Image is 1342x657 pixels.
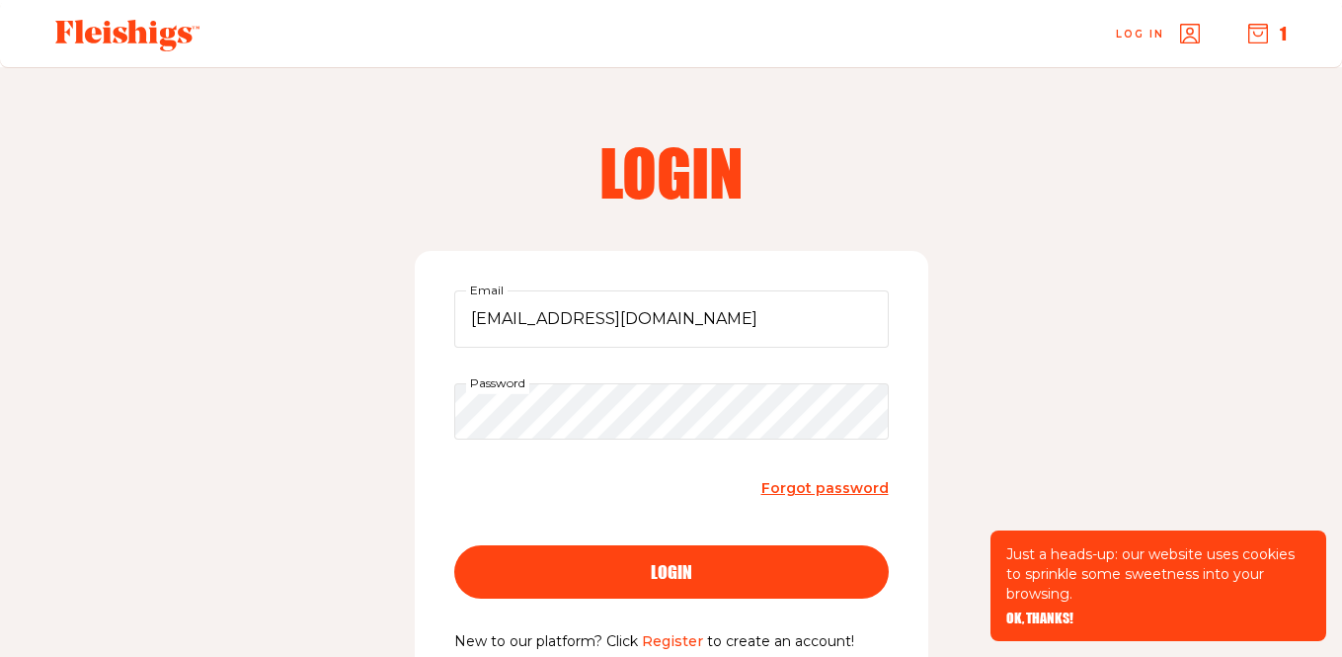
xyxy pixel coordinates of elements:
span: Forgot password [761,479,889,497]
h2: Login [419,140,924,204]
input: Email [454,290,889,348]
button: 1 [1248,23,1287,44]
button: OK, THANKS! [1006,612,1073,625]
p: New to our platform? Click to create an account! [454,630,889,654]
a: Log in [1116,24,1200,43]
label: Email [466,280,508,301]
label: Password [466,372,529,394]
a: Register [642,632,703,650]
span: Log in [1116,27,1164,41]
p: Just a heads-up: our website uses cookies to sprinkle some sweetness into your browsing. [1006,544,1310,604]
a: Forgot password [761,475,889,502]
input: Password [454,383,889,440]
